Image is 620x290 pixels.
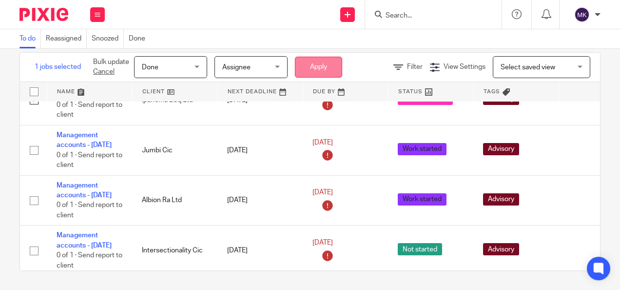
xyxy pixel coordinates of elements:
[385,12,472,21] input: Search
[398,193,446,206] span: Work started
[57,252,122,269] span: 0 of 1 · Send report to client
[217,175,303,226] td: [DATE]
[46,29,87,48] a: Reassigned
[19,29,41,48] a: To do
[57,232,112,249] a: Management accounts - [DATE]
[484,89,500,94] span: Tags
[57,102,122,119] span: 0 of 1 · Send report to client
[57,202,122,219] span: 0 of 1 · Send report to client
[142,64,158,71] span: Done
[398,143,446,155] span: Work started
[93,57,129,77] p: Bulk update
[57,182,112,199] a: Management accounts - [DATE]
[19,8,68,21] img: Pixie
[483,243,519,255] span: Advisory
[483,193,519,206] span: Advisory
[312,189,333,196] span: [DATE]
[222,64,251,71] span: Assignee
[312,239,333,246] span: [DATE]
[132,125,217,175] td: Jumbi Cic
[217,125,303,175] td: [DATE]
[312,139,333,146] span: [DATE]
[57,132,112,148] a: Management accounts - [DATE]
[132,226,217,276] td: Intersectionality Cic
[92,29,124,48] a: Snoozed
[295,57,342,78] button: Apply
[574,7,590,22] img: svg%3E
[132,175,217,226] td: Albion Ra Ltd
[57,152,122,169] span: 0 of 1 · Send report to client
[398,243,442,255] span: Not started
[217,226,303,276] td: [DATE]
[93,68,115,75] a: Cancel
[501,64,555,71] span: Select saved view
[129,29,150,48] a: Done
[483,143,519,155] span: Advisory
[407,63,423,70] span: Filter
[444,63,485,70] span: View Settings
[35,62,81,72] span: 1 jobs selected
